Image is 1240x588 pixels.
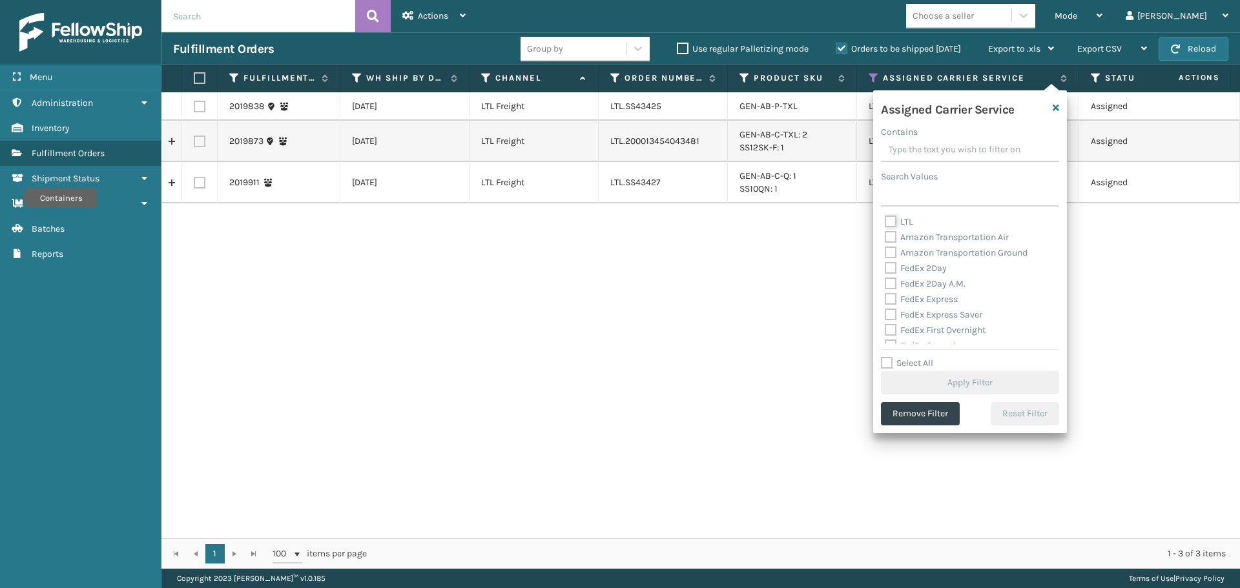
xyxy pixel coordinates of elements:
a: Privacy Policy [1175,574,1224,583]
label: FedEx 2Day A.M. [885,278,966,289]
input: Type the text you wish to filter on [881,139,1059,162]
div: 1 - 3 of 3 items [385,547,1226,560]
td: [DATE] [340,92,470,121]
a: Terms of Use [1129,574,1173,583]
td: LTL.SS43427 [599,162,728,203]
div: Group by [527,42,563,56]
button: Remove Filter [881,402,960,425]
label: FedEx First Overnight [885,325,986,336]
td: Assigned [1079,92,1208,121]
a: 2019873 [229,135,263,148]
label: Fulfillment Order Id [243,72,315,84]
button: Apply Filter [881,371,1059,394]
button: Reset Filter [991,402,1059,425]
label: Select All [881,358,933,369]
span: Menu [30,72,52,83]
label: Search Values [881,170,938,183]
label: LTL [885,216,913,227]
label: Orders to be shipped [DATE] [836,43,961,54]
a: SS12SK-F: 1 [739,142,784,153]
div: Choose a seller [913,9,974,23]
label: Channel [495,72,573,84]
a: 2019838 [229,100,265,113]
td: LTL Freight [470,92,599,121]
label: FedEx 2Day [885,263,947,274]
td: Assigned [1079,162,1208,203]
label: Order Number [625,72,703,84]
p: Copyright 2023 [PERSON_NAME]™ v 1.0.185 [177,569,325,588]
a: SS10QN: 1 [739,183,778,194]
td: LTL [857,121,1079,162]
td: Assigned [1079,121,1208,162]
a: GEN-AB-C-Q: 1 [739,170,796,181]
span: Actions [1138,67,1228,88]
span: Administration [32,97,93,108]
a: GEN-AB-P-TXL [739,101,798,112]
td: LTL Freight [470,121,599,162]
td: LTL Freight [470,162,599,203]
span: Shipment Status [32,173,99,184]
span: Inventory [32,123,70,134]
label: Amazon Transportation Air [885,232,1009,243]
button: Reload [1159,37,1228,61]
span: Export to .xls [988,43,1040,54]
td: LTL [857,162,1079,203]
label: Contains [881,125,918,139]
span: Actions [418,10,448,21]
span: Batches [32,223,65,234]
label: FedEx Express Saver [885,309,982,320]
span: 100 [273,547,292,560]
a: 2019911 [229,176,260,189]
label: Assigned Carrier Service [883,72,1054,84]
label: FedEx Ground [885,340,956,351]
td: [DATE] [340,162,470,203]
label: WH Ship By Date [366,72,444,84]
span: Mode [1055,10,1077,21]
td: LTL.SS43425 [599,92,728,121]
div: | [1129,569,1224,588]
label: Product SKU [754,72,832,84]
img: logo [19,13,142,52]
label: Use regular Palletizing mode [677,43,809,54]
span: Export CSV [1077,43,1122,54]
a: 1 [205,544,225,563]
span: Reports [32,248,63,259]
td: LTL.200013454043481 [599,121,728,162]
label: Amazon Transportation Ground [885,247,1028,258]
h3: Fulfillment Orders [173,41,274,57]
label: FedEx Express [885,294,958,305]
a: GEN-AB-C-TXL: 2 [739,129,807,140]
h4: Assigned Carrier Service [881,98,1015,117]
span: items per page [273,544,367,563]
td: [DATE] [340,121,470,162]
td: LTL [857,92,1079,121]
span: Containers [32,198,76,209]
span: Fulfillment Orders [32,148,105,159]
label: Status [1105,72,1183,84]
